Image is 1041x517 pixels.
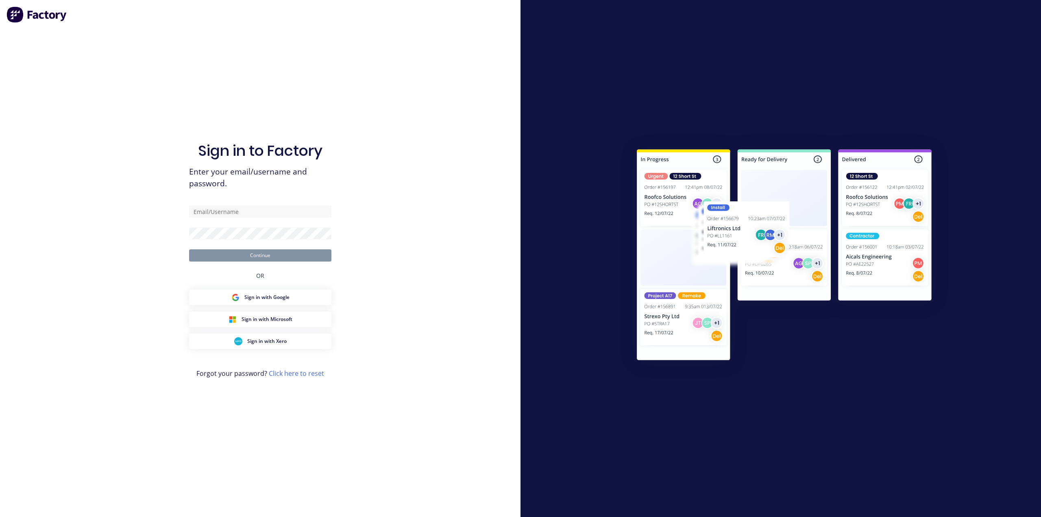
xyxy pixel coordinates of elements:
[189,166,331,190] span: Enter your email/username and password.
[247,338,287,345] span: Sign in with Xero
[189,205,331,218] input: Email/Username
[7,7,68,23] img: Factory
[231,293,240,301] img: Google Sign in
[189,312,331,327] button: Microsoft Sign inSign in with Microsoft
[242,316,292,323] span: Sign in with Microsoft
[229,315,237,323] img: Microsoft Sign in
[269,369,324,378] a: Click here to reset
[189,249,331,262] button: Continue
[196,369,324,378] span: Forgot your password?
[619,133,950,380] img: Sign in
[189,290,331,305] button: Google Sign inSign in with Google
[198,142,322,159] h1: Sign in to Factory
[256,262,264,290] div: OR
[244,294,290,301] span: Sign in with Google
[234,337,242,345] img: Xero Sign in
[189,334,331,349] button: Xero Sign inSign in with Xero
